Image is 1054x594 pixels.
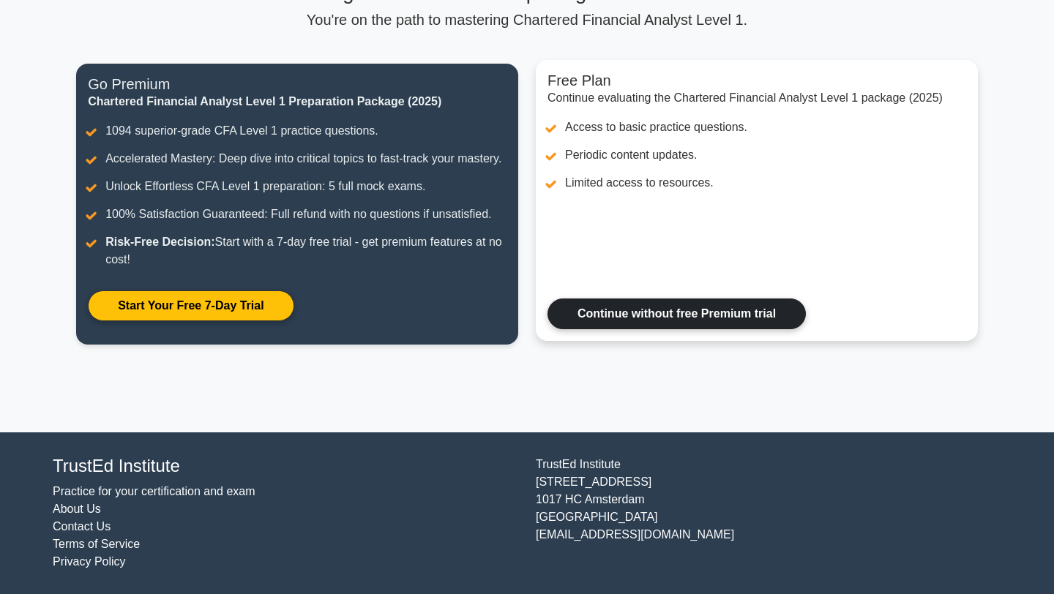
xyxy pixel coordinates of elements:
[527,456,1010,571] div: TrustEd Institute [STREET_ADDRESS] 1017 HC Amsterdam [GEOGRAPHIC_DATA] [EMAIL_ADDRESS][DOMAIN_NAME]
[53,485,255,497] a: Practice for your certification and exam
[53,538,140,550] a: Terms of Service
[547,298,806,329] a: Continue without free Premium trial
[53,520,111,533] a: Contact Us
[76,11,978,29] p: You're on the path to mastering Chartered Financial Analyst Level 1.
[88,290,294,321] a: Start Your Free 7-Day Trial
[53,555,126,568] a: Privacy Policy
[53,456,518,477] h4: TrustEd Institute
[53,503,101,515] a: About Us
